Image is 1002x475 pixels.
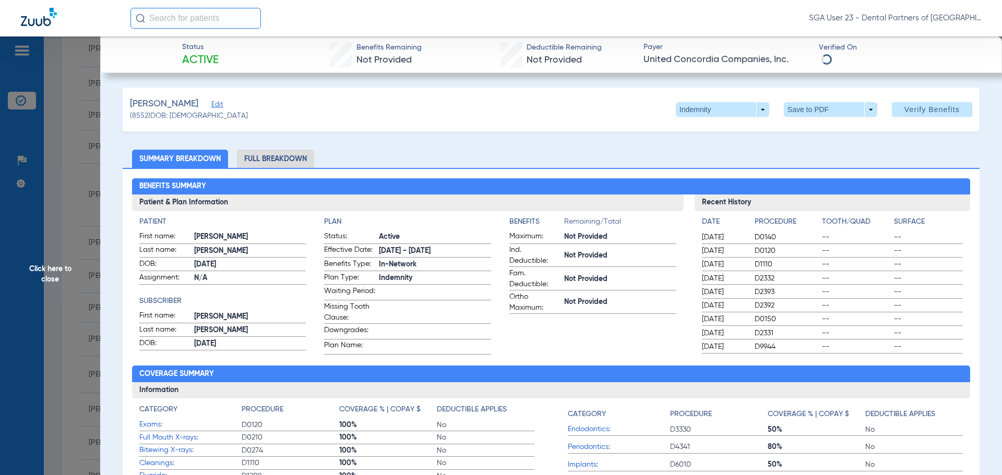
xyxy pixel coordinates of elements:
span: Not Provided [564,297,676,308]
h4: Procedure [242,404,283,415]
span: Not Provided [527,55,582,65]
span: Effective Date: [324,245,375,257]
h4: Deductible Applies [865,409,935,420]
span: Last name: [139,324,190,337]
span: [DATE] [194,259,306,270]
span: No [437,420,534,430]
span: D2331 [755,328,818,338]
h3: Recent History [695,194,971,211]
span: [DATE] [702,246,746,256]
span: Status [182,42,219,53]
span: -- [894,232,963,242]
app-breakdown-title: Coverage % | Copay $ [339,404,437,419]
h4: Plan [324,216,491,227]
input: Search for patients [130,8,261,29]
span: 100% [339,445,437,456]
h4: Deductible Applies [437,404,507,415]
h4: Coverage % | Copay $ [339,404,421,415]
span: [DATE] [194,338,306,349]
span: -- [822,232,891,242]
app-breakdown-title: Tooth/Quad [822,216,891,231]
span: -- [822,273,891,284]
span: [PERSON_NAME] [130,98,198,111]
span: D4341 [670,442,768,452]
span: [DATE] [702,287,746,297]
h2: Coverage Summary [132,366,971,382]
span: D0140 [755,232,818,242]
span: [DATE] [702,342,746,352]
span: -- [894,273,963,284]
span: D1110 [755,259,818,270]
h2: Benefits Summary [132,178,971,195]
span: [PERSON_NAME] [194,311,306,322]
span: -- [894,328,963,338]
span: -- [822,259,891,270]
span: -- [894,259,963,270]
span: N/A [194,273,306,284]
span: United Concordia Companies, Inc. [643,53,810,66]
span: Benefits Type: [324,259,375,271]
span: D6010 [670,459,768,470]
span: Deductible Remaining [527,42,602,53]
span: Verified On [819,42,985,53]
span: 100% [339,458,437,468]
span: 80% [768,442,865,452]
span: Endodontics: [568,424,670,435]
app-breakdown-title: Deductible Applies [437,404,534,419]
span: Periodontics: [568,442,670,453]
span: Ind. Deductible: [509,245,560,266]
span: Indemnity [379,273,491,284]
app-breakdown-title: Date [702,216,746,231]
span: In-Network [379,259,491,270]
span: -- [822,300,891,311]
span: [DATE] [702,273,746,284]
h4: Surface [894,216,963,227]
span: -- [822,342,891,352]
app-breakdown-title: Procedure [670,404,768,423]
span: Implants: [568,459,670,470]
span: D0120 [755,246,818,256]
span: -- [894,246,963,256]
span: Cleanings: [139,458,242,469]
span: Not Provided [564,274,676,285]
span: Verify Benefits [904,105,960,114]
span: No [437,445,534,456]
app-breakdown-title: Category [568,404,670,423]
div: Chat Widget [950,425,1002,475]
img: Search Icon [136,14,145,23]
h4: Benefits [509,216,564,227]
span: D2393 [755,287,818,297]
span: Status: [324,231,375,243]
span: 50% [768,459,865,470]
span: D0120 [242,420,339,430]
span: Active [379,232,491,242]
span: Exams: [139,419,242,430]
span: -- [822,328,891,338]
span: [DATE] [702,259,746,270]
span: First name: [139,231,190,243]
span: No [865,459,963,470]
app-breakdown-title: Category [139,404,242,419]
button: Save to PDF [784,102,877,117]
span: -- [894,287,963,297]
span: No [437,432,534,443]
span: No [437,458,534,468]
span: Not Provided [564,232,676,242]
span: 100% [339,420,437,430]
span: -- [822,246,891,256]
span: D0210 [242,432,339,443]
span: -- [822,287,891,297]
h4: Date [702,216,746,227]
h4: Subscriber [139,296,306,307]
app-breakdown-title: Procedure [242,404,339,419]
app-breakdown-title: Coverage % | Copay $ [768,404,865,423]
li: Summary Breakdown [132,150,228,168]
span: Last name: [139,245,190,257]
app-breakdown-title: Benefits [509,216,564,231]
span: Not Provided [356,55,412,65]
span: DOB: [139,338,190,350]
span: [DATE] [702,232,746,242]
button: Indemnity [676,102,769,117]
span: No [865,424,963,435]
